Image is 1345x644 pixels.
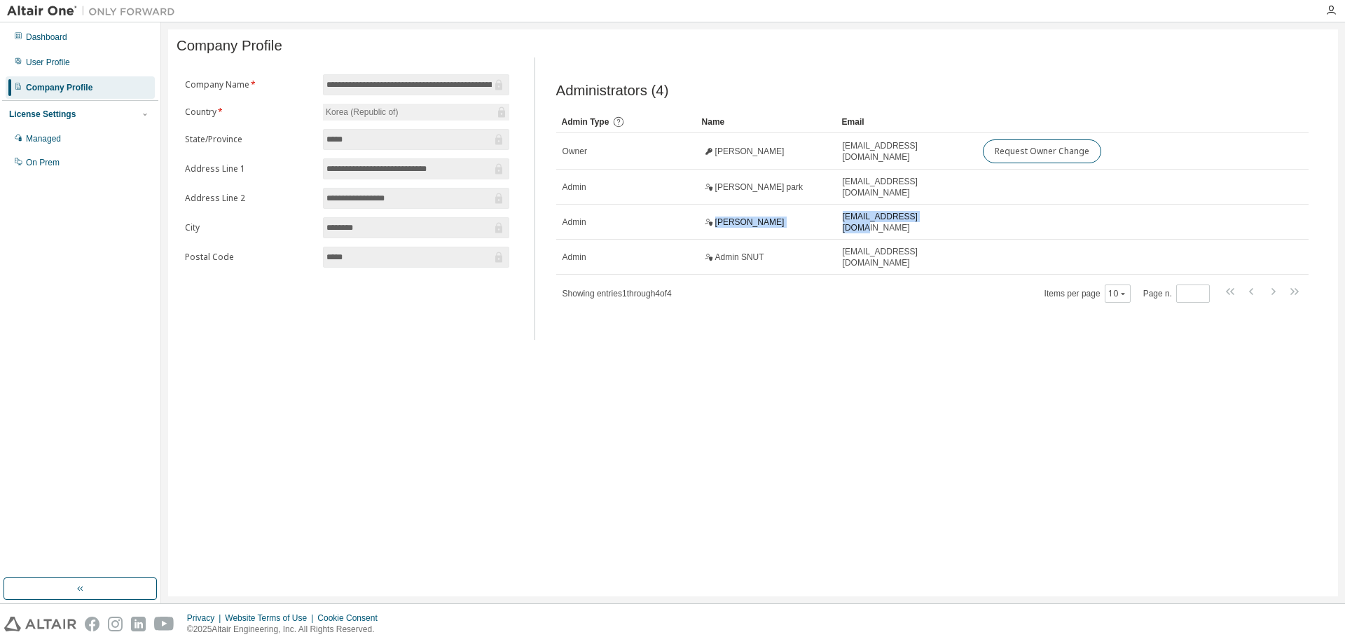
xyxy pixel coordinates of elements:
[715,217,785,228] span: [PERSON_NAME]
[4,617,76,631] img: altair_logo.svg
[843,140,970,163] span: [EMAIL_ADDRESS][DOMAIN_NAME]
[1143,285,1210,303] span: Page n.
[185,163,315,174] label: Address Line 1
[702,111,831,133] div: Name
[843,246,970,268] span: [EMAIL_ADDRESS][DOMAIN_NAME]
[562,117,609,127] span: Admin Type
[131,617,146,631] img: linkedin.svg
[9,109,76,120] div: License Settings
[843,211,970,233] span: [EMAIL_ADDRESS][DOMAIN_NAME]
[177,38,282,54] span: Company Profile
[185,222,315,233] label: City
[323,104,509,121] div: Korea (Republic of)
[26,82,92,93] div: Company Profile
[715,252,764,263] span: Admin SNUT
[563,146,587,157] span: Owner
[26,32,67,43] div: Dashboard
[26,157,60,168] div: On Prem
[1108,288,1127,299] button: 10
[842,111,971,133] div: Email
[26,133,61,144] div: Managed
[7,4,182,18] img: Altair One
[154,617,174,631] img: youtube.svg
[1044,285,1131,303] span: Items per page
[983,139,1101,163] button: Request Owner Change
[556,83,669,99] span: Administrators (4)
[185,107,315,118] label: Country
[563,217,586,228] span: Admin
[185,252,315,263] label: Postal Code
[843,176,970,198] span: [EMAIL_ADDRESS][DOMAIN_NAME]
[225,612,317,624] div: Website Terms of Use
[324,104,400,120] div: Korea (Republic of)
[108,617,123,631] img: instagram.svg
[715,146,785,157] span: [PERSON_NAME]
[187,612,225,624] div: Privacy
[187,624,386,636] p: © 2025 Altair Engineering, Inc. All Rights Reserved.
[715,181,803,193] span: [PERSON_NAME] park
[185,79,315,90] label: Company Name
[85,617,99,631] img: facebook.svg
[563,181,586,193] span: Admin
[563,252,586,263] span: Admin
[563,289,672,299] span: Showing entries 1 through 4 of 4
[26,57,70,68] div: User Profile
[185,134,315,145] label: State/Province
[185,193,315,204] label: Address Line 2
[317,612,385,624] div: Cookie Consent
